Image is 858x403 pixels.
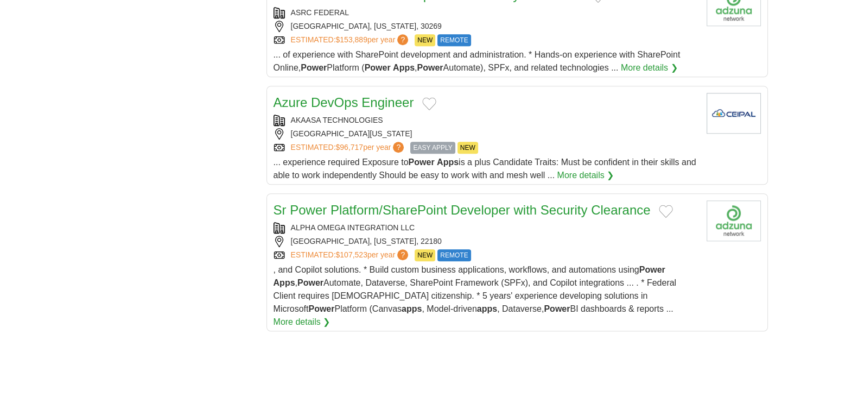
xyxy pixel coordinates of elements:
[291,34,411,46] a: ESTIMATED:$153,889per year?
[308,304,334,313] strong: Power
[457,142,478,154] span: NEW
[422,97,436,110] button: Add to favorite jobs
[274,21,698,32] div: [GEOGRAPHIC_DATA], [US_STATE], 30269
[707,93,761,134] img: Company logo
[393,142,404,153] span: ?
[437,158,459,167] strong: Apps
[274,158,696,180] span: ... experience required Exposure to is a plus Candidate Traits: Must be confident in their skills...
[291,249,411,261] a: ESTIMATED:$107,523per year?
[639,265,665,274] strong: Power
[274,265,677,313] span: , and Copilot solutions. * Build custom business applications, workflows, and automations using ,...
[397,34,408,45] span: ?
[365,63,391,72] strong: Power
[274,203,651,217] a: Sr Power Platform/SharePoint Developer with Security Clearance
[301,63,327,72] strong: Power
[437,249,471,261] span: REMOTE
[544,304,570,313] strong: Power
[410,142,455,154] span: EASY APPLY
[621,61,678,74] a: More details ❯
[659,205,673,218] button: Add to favorite jobs
[415,34,435,46] span: NEW
[274,115,698,126] div: AKAASA TECHNOLOGIES
[402,304,422,313] strong: apps
[335,35,367,44] span: $153,889
[274,50,681,72] span: ... of experience with SharePoint development and administration. * Hands-on experience with Shar...
[274,222,698,234] div: ALPHA OMEGA INTEGRATION LLC
[274,7,698,18] div: ASRC FEDERAL
[335,143,363,152] span: $96,717
[415,249,435,261] span: NEW
[417,63,443,72] strong: Power
[393,63,415,72] strong: Apps
[437,34,471,46] span: REMOTE
[274,95,414,110] a: Azure DevOps Engineer
[335,250,367,259] span: $107,523
[274,236,698,247] div: [GEOGRAPHIC_DATA], [US_STATE], 22180
[297,278,323,287] strong: Power
[274,278,295,287] strong: Apps
[477,304,497,313] strong: apps
[291,142,406,154] a: ESTIMATED:$96,717per year?
[274,128,698,140] div: [GEOGRAPHIC_DATA][US_STATE]
[557,169,614,182] a: More details ❯
[707,200,761,241] img: Company logo
[274,316,331,329] a: More details ❯
[409,158,435,167] strong: Power
[397,249,408,260] span: ?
